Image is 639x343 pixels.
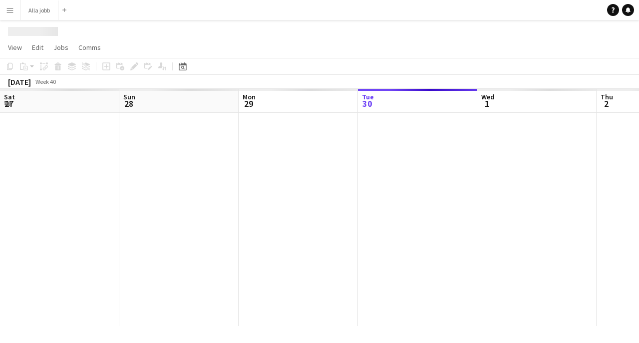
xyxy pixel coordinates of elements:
span: Sun [123,92,135,101]
span: View [8,43,22,52]
span: Comms [78,43,101,52]
span: Week 40 [33,78,58,85]
span: Wed [481,92,494,101]
a: Jobs [49,41,72,54]
span: 1 [480,98,494,109]
span: Tue [362,92,374,101]
span: 29 [241,98,256,109]
div: [DATE] [8,77,31,87]
button: Alla jobb [20,0,58,20]
span: 28 [122,98,135,109]
span: 30 [360,98,374,109]
span: Mon [243,92,256,101]
span: Edit [32,43,43,52]
span: Sat [4,92,15,101]
a: View [4,41,26,54]
a: Comms [74,41,105,54]
span: 2 [599,98,613,109]
span: 27 [2,98,15,109]
span: Thu [601,92,613,101]
span: Jobs [53,43,68,52]
a: Edit [28,41,47,54]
